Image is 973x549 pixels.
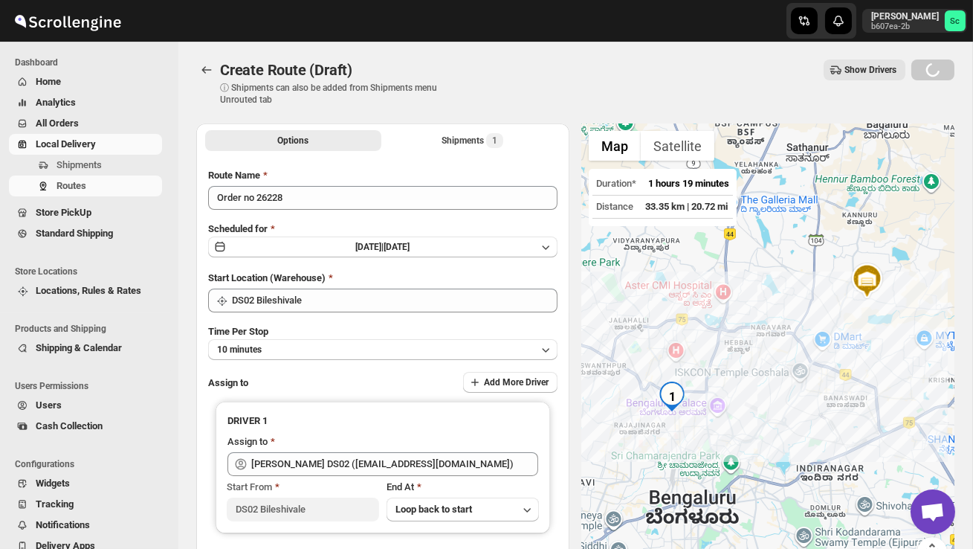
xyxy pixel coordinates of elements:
[871,22,939,31] p: b607ea-2b
[36,399,62,411] span: Users
[657,382,687,411] div: 1
[387,480,539,495] div: End At
[208,237,557,257] button: [DATE]|[DATE]
[9,473,162,494] button: Widgets
[15,323,168,335] span: Products and Shipping
[641,131,714,161] button: Show satellite imagery
[36,478,70,489] span: Widgets
[56,180,86,191] span: Routes
[208,170,260,181] span: Route Name
[15,266,168,277] span: Store Locations
[196,60,217,80] button: Routes
[15,380,168,392] span: Users Permissions
[9,494,162,515] button: Tracking
[911,489,955,534] a: Open chat
[484,376,549,388] span: Add More Driver
[36,228,113,239] span: Standard Shipping
[208,272,326,283] span: Start Location (Warehouse)
[220,61,352,79] span: Create Route (Draft)
[645,201,728,212] span: 33.35 km | 20.72 mi
[208,326,268,337] span: Time Per Stop
[871,10,939,22] p: [PERSON_NAME]
[387,498,539,521] button: Loop back to start
[951,16,960,26] text: Sc
[15,57,168,68] span: Dashboard
[36,285,141,296] span: Locations, Rules & Rates
[227,481,272,492] span: Start From
[36,498,74,510] span: Tracking
[395,504,472,515] span: Loop back to start
[36,76,61,87] span: Home
[9,113,162,134] button: All Orders
[36,342,122,353] span: Shipping & Calendar
[9,176,162,196] button: Routes
[9,155,162,176] button: Shipments
[217,344,262,356] span: 10 minutes
[844,64,896,76] span: Show Drivers
[442,133,503,148] div: Shipments
[356,242,384,252] span: [DATE] |
[596,201,633,212] span: Distance
[824,60,905,80] button: Show Drivers
[36,138,96,150] span: Local Delivery
[36,118,79,129] span: All Orders
[205,130,381,151] button: All Route Options
[596,178,636,189] span: Duration*
[9,515,162,536] button: Notifications
[208,339,557,360] button: 10 minutes
[56,159,102,170] span: Shipments
[227,414,538,428] h3: DRIVER 1
[220,82,454,106] p: ⓘ Shipments can also be added from Shipments menu Unrouted tab
[15,458,168,470] span: Configurations
[12,2,123,39] img: ScrollEngine
[384,242,410,252] span: [DATE]
[9,71,162,92] button: Home
[9,395,162,416] button: Users
[9,280,162,301] button: Locations, Rules & Rates
[227,434,268,449] div: Assign to
[589,131,641,161] button: Show street map
[945,10,966,31] span: Sanjay chetri
[208,186,557,210] input: Eg: Bengaluru Route
[208,377,248,388] span: Assign to
[384,130,560,151] button: Selected Shipments
[862,9,967,33] button: User menu
[208,223,268,234] span: Scheduled for
[251,452,538,476] input: Search assignee
[36,519,90,530] span: Notifications
[9,92,162,113] button: Analytics
[232,289,557,312] input: Search location
[492,135,497,147] span: 1
[9,338,162,359] button: Shipping & Calendar
[648,178,729,189] span: 1 hours 19 minutes
[36,207,91,218] span: Store PickUp
[36,420,103,431] span: Cash Collection
[278,135,309,147] span: Options
[9,416,162,437] button: Cash Collection
[463,372,557,393] button: Add More Driver
[36,97,76,108] span: Analytics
